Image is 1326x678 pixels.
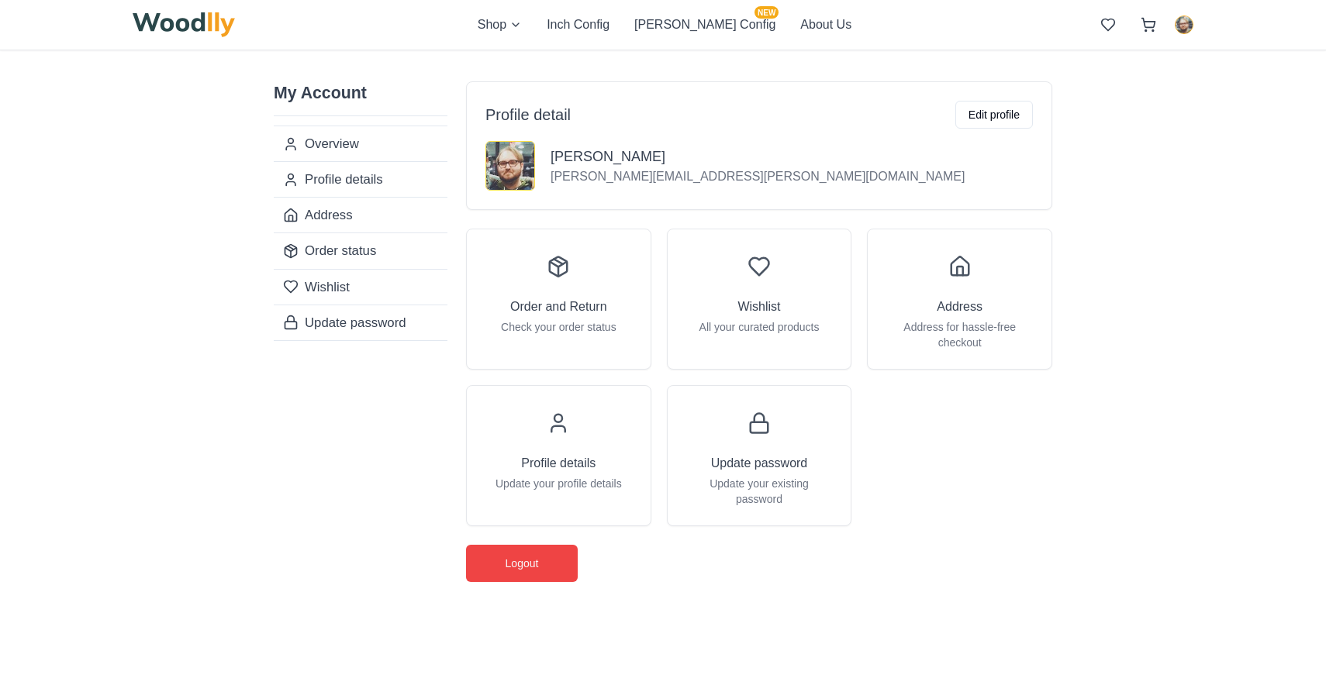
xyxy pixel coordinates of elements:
[755,6,779,19] span: NEW
[466,545,578,582] button: Logout
[711,454,808,473] h3: Update password
[547,15,609,34] button: Inch Config
[521,454,596,473] h3: Profile details
[551,146,965,167] h3: [PERSON_NAME]
[485,104,571,126] h2: Profile detail
[501,319,616,335] p: Check your order status
[686,476,833,507] p: Update your existing password
[478,15,522,34] button: Shop
[1176,16,1193,33] img: Mikey Haverman
[274,81,447,116] h2: My Account
[886,319,1033,350] p: Address for hassle-free checkout
[1175,15,1193,34] button: Mikey Haverman
[634,15,775,34] button: [PERSON_NAME] ConfigNEW
[133,12,235,37] img: Woodlly
[274,126,447,161] a: Overview
[737,298,780,316] h3: Wishlist
[510,298,607,316] h3: Order and Return
[274,269,447,305] a: Wishlist
[274,232,447,268] a: Order status
[496,476,622,491] p: Update your profile details
[274,305,447,340] a: Update password
[937,298,982,316] h3: Address
[800,15,851,34] button: About Us
[486,142,534,190] img: Mikey Haverman
[699,319,820,335] p: All your curated products
[551,167,965,186] p: [PERSON_NAME][EMAIL_ADDRESS][PERSON_NAME][DOMAIN_NAME]
[274,161,447,197] a: Profile details
[274,197,447,232] a: Address
[955,101,1033,129] button: Edit profile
